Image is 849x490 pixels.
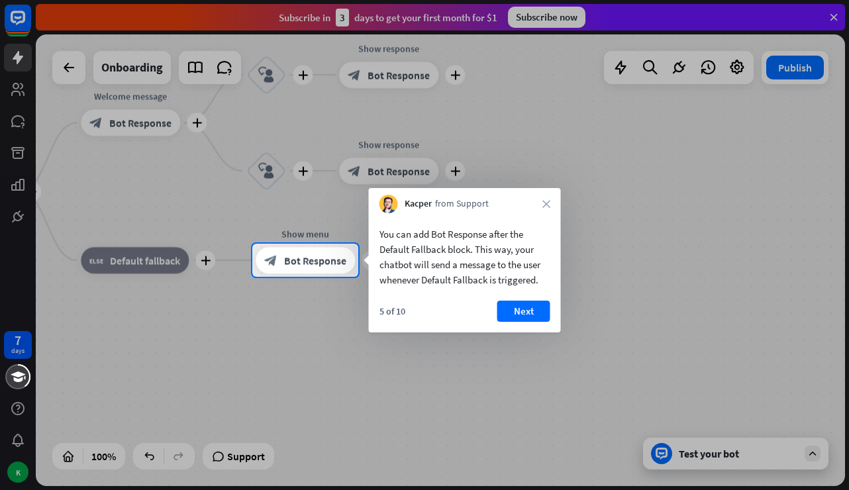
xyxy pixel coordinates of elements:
[284,254,346,267] span: Bot Response
[379,226,550,287] div: You can add Bot Response after the Default Fallback block. This way, your chatbot will send a mes...
[264,254,277,267] i: block_bot_response
[435,197,489,211] span: from Support
[405,197,432,211] span: Kacper
[542,200,550,208] i: close
[497,301,550,322] button: Next
[379,305,405,317] div: 5 of 10
[11,5,50,45] button: Open LiveChat chat widget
